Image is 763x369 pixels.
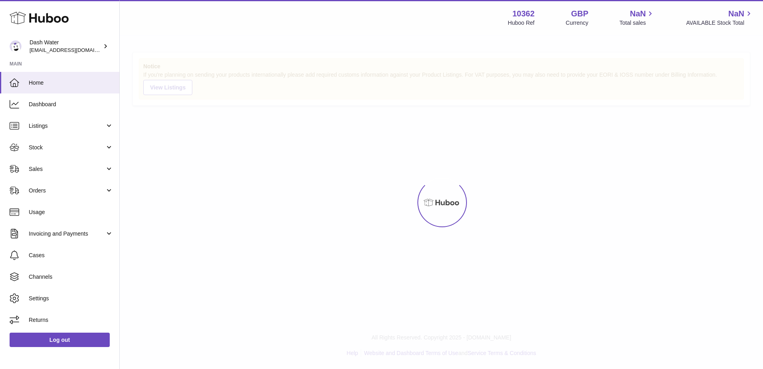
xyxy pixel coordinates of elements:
[29,187,105,194] span: Orders
[29,252,113,259] span: Cases
[29,122,105,130] span: Listings
[686,19,753,27] span: AVAILABLE Stock Total
[728,8,744,19] span: NaN
[29,316,113,324] span: Returns
[29,295,113,302] span: Settings
[30,39,101,54] div: Dash Water
[10,40,22,52] img: internalAdmin-10362@internal.huboo.com
[619,8,655,27] a: NaN Total sales
[29,230,105,238] span: Invoicing and Payments
[566,19,589,27] div: Currency
[29,208,113,216] span: Usage
[29,165,105,173] span: Sales
[630,8,646,19] span: NaN
[29,79,113,87] span: Home
[571,8,588,19] strong: GBP
[30,47,117,53] span: [EMAIL_ADDRESS][DOMAIN_NAME]
[10,333,110,347] a: Log out
[29,144,105,151] span: Stock
[29,101,113,108] span: Dashboard
[512,8,535,19] strong: 10362
[508,19,535,27] div: Huboo Ref
[29,273,113,281] span: Channels
[619,19,655,27] span: Total sales
[686,8,753,27] a: NaN AVAILABLE Stock Total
